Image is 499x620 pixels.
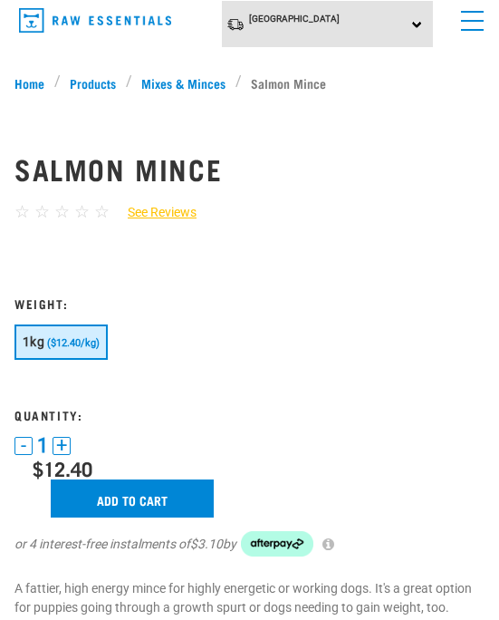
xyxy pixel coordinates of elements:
a: Products [61,73,126,92]
nav: breadcrumbs [14,73,485,92]
button: 1kg ($12.40/kg) [14,325,108,360]
h3: Quantity: [14,408,485,421]
span: $3.10 [190,535,223,554]
p: A fattier, high energy mince for highly energetic or working dogs. It's a great option for puppie... [14,579,485,617]
span: ☆ [34,201,50,222]
span: 1 [37,436,48,455]
h1: Salmon Mince [14,152,485,185]
button: - [14,437,33,455]
a: Home [14,73,54,92]
img: van-moving.png [226,17,245,32]
span: ☆ [54,201,70,222]
span: ☆ [14,201,30,222]
a: See Reviews [110,203,197,222]
span: ($12.40/kg) [47,337,100,349]
input: Add to cart [51,480,214,518]
span: [GEOGRAPHIC_DATA] [249,14,340,24]
span: ☆ [74,201,90,222]
div: $12.40 [33,457,485,480]
button: + [53,437,71,455]
h3: Weight: [14,296,485,310]
img: Raw Essentials Logo [19,8,171,33]
span: 1kg [23,334,44,349]
img: Afterpay [241,531,313,557]
div: or 4 interest-free instalments of by [14,531,485,557]
a: Mixes & Minces [132,73,235,92]
span: ☆ [94,201,110,222]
